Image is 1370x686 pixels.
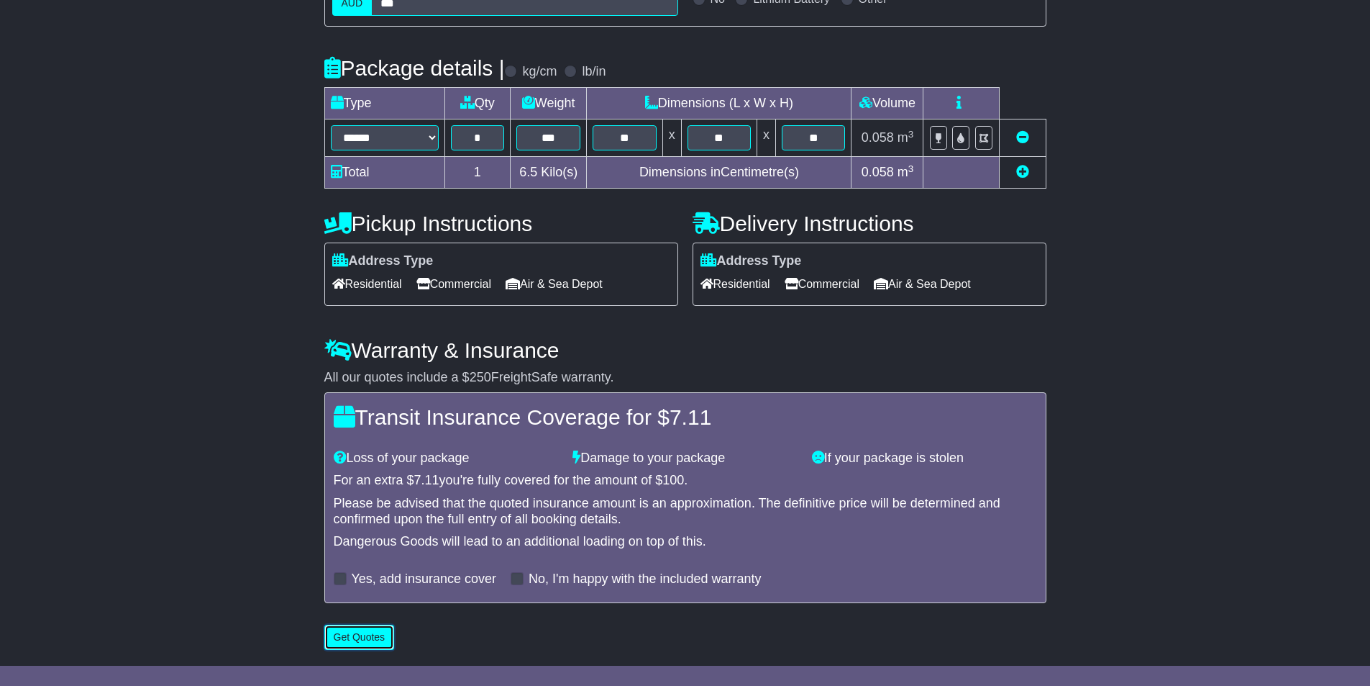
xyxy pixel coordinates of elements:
[324,370,1046,386] div: All our quotes include a $ FreightSafe warranty.
[334,473,1037,489] div: For an extra $ you're fully covered for the amount of $ .
[522,64,557,80] label: kg/cm
[862,130,894,145] span: 0.058
[587,157,851,189] td: Dimensions in Centimetre(s)
[332,273,402,295] span: Residential
[444,88,511,119] td: Qty
[506,273,603,295] span: Air & Sea Depot
[470,370,491,384] span: 250
[332,253,434,269] label: Address Type
[324,625,395,650] button: Get Quotes
[565,451,805,466] div: Damage to your package
[519,165,537,179] span: 6.5
[662,119,681,157] td: x
[444,157,511,189] td: 1
[324,157,444,189] td: Total
[898,165,914,179] span: m
[324,338,1046,362] h4: Warranty & Insurance
[1016,165,1029,179] a: Add new item
[693,212,1046,235] h4: Delivery Instructions
[874,273,971,295] span: Air & Sea Depot
[908,163,914,174] sup: 3
[862,165,894,179] span: 0.058
[326,451,566,466] div: Loss of your package
[587,88,851,119] td: Dimensions (L x W x H)
[670,405,711,429] span: 7.11
[898,130,914,145] span: m
[662,473,684,487] span: 100
[334,496,1037,527] div: Please be advised that the quoted insurance amount is an approximation. The definitive price will...
[334,405,1037,429] h4: Transit Insurance Coverage for $
[529,572,762,587] label: No, I'm happy with the included warranty
[352,572,496,587] label: Yes, add insurance cover
[805,451,1044,466] div: If your package is stolen
[785,273,859,295] span: Commercial
[582,64,606,80] label: lb/in
[414,473,439,487] span: 7.11
[511,88,587,119] td: Weight
[1016,130,1029,145] a: Remove this item
[416,273,491,295] span: Commercial
[324,56,505,80] h4: Package details |
[700,253,802,269] label: Address Type
[324,212,678,235] h4: Pickup Instructions
[511,157,587,189] td: Kilo(s)
[908,129,914,140] sup: 3
[700,273,770,295] span: Residential
[851,88,923,119] td: Volume
[757,119,776,157] td: x
[334,534,1037,550] div: Dangerous Goods will lead to an additional loading on top of this.
[324,88,444,119] td: Type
